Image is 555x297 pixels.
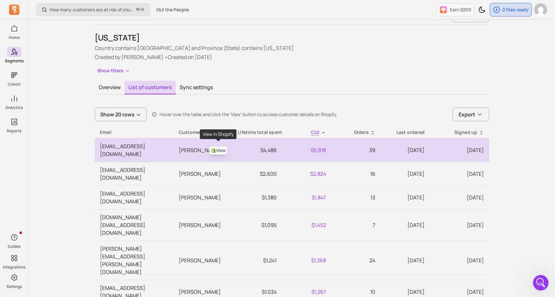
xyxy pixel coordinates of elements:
p: Customer name [179,129,227,136]
p: [DATE] [386,146,425,154]
td: $4,486 [233,138,282,162]
div: [PERSON_NAME] [23,172,61,179]
iframe: Intercom live chat [533,275,549,291]
span: Help [103,219,113,223]
span: + [136,6,144,13]
td: $2,824 [282,162,331,185]
td: $1,095 [233,209,282,241]
div: [PERSON_NAME] [23,29,61,35]
p: Country contains [GEOGRAPHIC_DATA] and Province (State) contains [US_STATE] [95,44,489,52]
td: 13 [331,185,380,209]
p: How many customers are at risk of churning? [50,6,134,13]
p: Cohort [8,82,21,87]
img: Profile image for Tony [7,118,20,131]
p: [DATE] [435,194,484,201]
h1: [US_STATE] [95,32,489,43]
p: [DATE] [435,221,484,229]
p: Created by [PERSON_NAME] • Created on [DATE] [95,53,489,61]
div: Last ordered [386,129,425,136]
p: Guides [8,244,20,249]
span: anyway lmk happy to help meet budget limitations [23,118,139,124]
span: CLV [311,129,320,135]
p: Earn $200 [450,6,471,13]
img: Profile image for morris [7,22,20,35]
td: [PERSON_NAME][EMAIL_ADDRESS][PERSON_NAME][DOMAIN_NAME] [95,241,174,280]
p: [PERSON_NAME] [179,146,227,154]
p: [PERSON_NAME] [179,221,227,229]
p: [DATE] [435,256,484,264]
span: Ok, thanks [PERSON_NAME]. [23,70,88,76]
img: View in Shopify [211,148,216,153]
span: OUI the People [156,6,189,13]
img: Profile image for morris [7,46,20,59]
p: [DATE] [386,221,425,229]
p: [PERSON_NAME] [179,288,227,296]
td: $2,600 [233,162,282,185]
span: Messages [52,219,77,223]
div: [PERSON_NAME] [23,148,61,155]
img: Profile image for John [7,70,20,83]
div: • [DATE] [62,77,80,83]
p: 2 files ready [502,6,529,13]
img: Profile image for John [7,94,20,107]
button: Guides [7,231,21,250]
button: List of customers [125,81,176,94]
kbd: K [142,7,144,12]
button: Show filters [95,66,133,76]
p: [PERSON_NAME] [179,256,227,264]
p: Integrations [3,265,25,270]
p: [DATE] [435,170,484,178]
button: Earn $200 [437,3,474,16]
button: Help [87,202,130,228]
td: [EMAIL_ADDRESS][DOMAIN_NAME] [95,138,174,162]
div: [PERSON_NAME] [23,125,61,131]
p: [DATE] [386,170,425,178]
p: Segments [5,58,24,64]
td: $1,241 [233,241,282,280]
p: Settings [6,284,22,289]
button: Toggle dark mode [476,3,489,16]
p: Home [9,35,20,40]
div: • [DATE] [62,29,80,35]
div: Lifetime total spent [238,129,277,136]
img: Profile image for John [7,142,20,155]
span: Hello [PERSON_NAME]! Welcome to Segments. How can I assist you [DATE]? [23,46,197,52]
span: Of course! [23,94,47,100]
kbd: ⌘ [136,6,139,14]
p: [DATE] [386,256,425,264]
button: Show 20 rows [95,108,147,121]
td: 24 [331,241,380,280]
p: [DATE] [386,194,425,201]
td: [EMAIL_ADDRESS][DOMAIN_NAME] [95,162,174,185]
span: Export [459,111,475,118]
div: Signed up [435,129,484,136]
div: Tresl [23,53,33,59]
button: OUI the People [152,4,193,16]
td: $1,368 [282,241,331,280]
h1: Messages [48,3,83,14]
button: How many customers are at risk of churning?⌘+K [36,3,150,16]
img: Profile image for John [7,166,20,179]
div: • [DATE] [62,172,80,179]
td: 7 [331,209,380,241]
p: [DATE] [386,288,425,296]
td: $1,380 [233,185,282,209]
button: Sync settings [176,81,217,94]
p: [PERSON_NAME] [179,194,227,201]
p: [PERSON_NAME] [179,170,227,178]
div: • [DATE] [35,53,53,59]
a: View [209,146,227,155]
button: Export [452,108,489,121]
div: • [DATE] [62,148,80,155]
p: [DATE] [435,146,484,154]
div: [PERSON_NAME] [23,77,61,83]
td: $5,918 [282,138,331,162]
div: • [DATE] [62,125,80,131]
td: [EMAIL_ADDRESS][DOMAIN_NAME] [95,185,174,209]
div: [PERSON_NAME] [23,101,61,107]
button: Overview [95,81,125,94]
p: Hover over the table and click the 'View' button to access customer details on Shopify. [160,111,337,118]
td: $1,452 [282,209,331,241]
td: $1,847 [282,185,331,209]
td: [DOMAIN_NAME][EMAIL_ADDRESS][DOMAIN_NAME] [95,209,174,241]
